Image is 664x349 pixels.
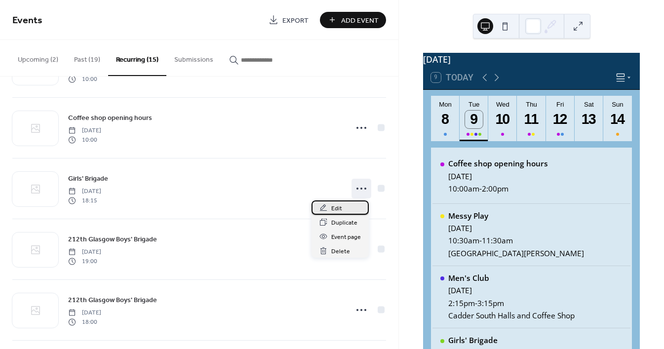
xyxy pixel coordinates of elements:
[448,298,475,309] span: 2:15pm
[578,101,600,108] div: Sat
[517,96,546,141] button: Thu11
[475,298,477,309] span: -
[10,40,66,75] button: Upcoming (2)
[448,248,584,259] div: [GEOGRAPHIC_DATA][PERSON_NAME]
[68,295,157,306] span: 212th Glasgow Boys' Brigade
[331,203,342,214] span: Edit
[431,96,460,141] button: Mon8
[68,309,101,317] span: [DATE]
[434,101,457,108] div: Mon
[551,111,569,128] div: 12
[448,171,548,182] div: [DATE]
[580,111,598,128] div: 13
[68,233,157,245] a: 212th Glasgow Boys' Brigade
[331,232,361,242] span: Event page
[66,40,108,75] button: Past (19)
[68,173,108,184] a: Girls' Brigade
[320,12,386,28] button: Add Event
[520,101,543,108] div: Thu
[448,310,575,321] div: Cadder South Halls and Coffee Shop
[68,234,157,245] span: 212th Glasgow Boys' Brigade
[448,285,575,296] div: [DATE]
[549,101,572,108] div: Fri
[68,113,152,123] span: Coffee shop opening hours
[166,40,221,75] button: Submissions
[331,218,357,228] span: Duplicate
[546,96,575,141] button: Fri12
[491,101,514,108] div: Wed
[68,248,101,257] span: [DATE]
[488,96,517,141] button: Wed10
[108,40,166,76] button: Recurring (15)
[448,184,479,194] span: 10:00am
[479,235,482,246] span: -
[575,96,603,141] button: Sat13
[68,135,101,144] span: 10:00
[68,257,101,266] span: 19:00
[448,211,584,221] div: Messy Play
[477,298,504,309] span: 3:15pm
[448,223,584,233] div: [DATE]
[479,184,482,194] span: -
[448,335,584,346] div: Girls' Brigade
[68,294,157,306] a: 212th Glasgow Boys' Brigade
[331,246,350,257] span: Delete
[68,196,101,205] span: 18:15
[482,184,508,194] span: 2:00pm
[341,15,379,26] span: Add Event
[460,96,488,141] button: Tue9
[448,158,548,169] div: Coffee shop opening hours
[423,53,640,66] div: [DATE]
[68,187,101,196] span: [DATE]
[609,111,626,128] div: 14
[68,174,108,184] span: Girls' Brigade
[68,126,101,135] span: [DATE]
[12,11,42,30] span: Events
[606,101,629,108] div: Sun
[68,75,101,83] span: 10:00
[463,101,485,108] div: Tue
[436,111,454,128] div: 8
[448,273,575,283] div: Men's Club
[68,317,101,326] span: 18:00
[282,15,309,26] span: Export
[523,111,541,128] div: 11
[494,111,511,128] div: 10
[465,111,483,128] div: 9
[603,96,632,141] button: Sun14
[482,235,513,246] span: 11:30am
[68,112,152,123] a: Coffee shop opening hours
[261,12,316,28] a: Export
[448,235,479,246] span: 10:30am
